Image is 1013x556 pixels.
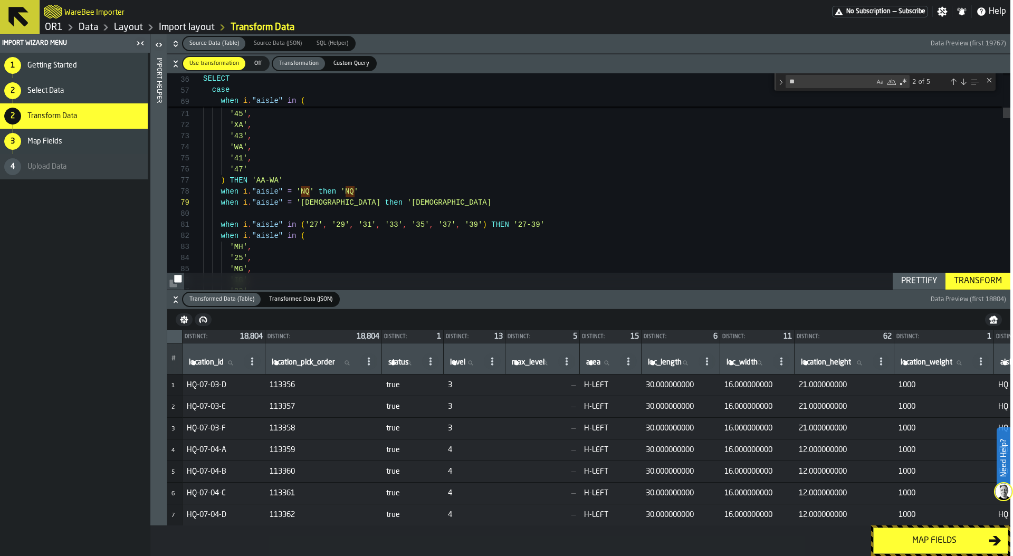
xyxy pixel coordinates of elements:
[783,333,792,340] span: 11
[243,97,247,105] span: i
[221,97,239,105] span: when
[247,121,252,129] span: ,
[252,97,283,105] span: "aisle"
[510,489,576,497] span: —
[345,187,354,196] span: NQ
[646,381,716,389] span: 30.000000000
[247,154,252,162] span: ,
[646,489,716,497] span: 30.000000000
[403,221,407,229] span: ,
[448,424,501,433] span: 3
[301,232,305,240] span: (
[212,85,230,94] span: case
[326,56,377,71] label: button-switch-multi-Custom Query
[183,293,261,306] div: thumb
[573,333,577,340] span: 5
[270,402,378,411] span: 113357
[246,56,270,71] label: button-switch-multi-Off
[230,165,247,174] span: '47'
[167,85,189,97] span: 57
[642,330,720,343] div: StatList-item-Distinct:
[456,221,460,229] span: ,
[584,467,637,476] span: H-LEFT
[79,22,98,33] a: link-to-/wh/i/02d92962-0f11-4133-9763-7cb092bceeef/data
[898,76,909,87] div: Use Regular Expression (⌥⌘R)
[786,75,874,88] textarea: Find
[448,356,482,370] input: label
[27,87,64,95] span: Select Data
[448,381,501,389] span: 3
[187,424,261,433] span: HQ-07-03-F
[167,142,189,153] div: 74
[272,56,326,71] label: button-switch-multi-Transformation
[931,296,1006,303] span: Data Preview (first 18804)
[491,221,509,229] span: THEN
[171,469,175,475] span: 5
[949,78,958,86] div: Previous Match (⇧Enter)
[231,22,294,33] a: link-to-/wh/i/02d92962-0f11-4133-9763-7cb092bceeef/import/layout/4c5fe352-f7e9-4fb1-9b41-35b0fca2...
[171,383,175,389] span: 1
[386,356,420,370] input: label
[586,358,600,367] span: label
[883,333,892,340] span: 62
[288,187,292,196] span: =
[512,358,544,367] span: label
[722,334,779,340] div: Distinct:
[171,355,176,362] span: #
[899,381,990,389] span: 1000
[482,221,486,229] span: )
[270,424,378,433] span: 113358
[171,448,175,454] span: 4
[795,330,894,343] div: StatList-item-Distinct:
[151,36,166,55] label: button-toggle-Open
[230,176,247,185] span: THEN
[263,293,339,306] div: thumb
[185,295,259,304] span: Transformed Data (Table)
[376,221,380,229] span: ,
[183,330,265,343] div: StatList-item-Distinct:
[247,57,269,70] div: thumb
[646,467,716,476] span: 30.000000000
[4,158,21,175] div: 4
[252,176,283,185] span: 'AA-WA'
[272,358,335,367] span: label
[901,358,952,367] span: label
[584,424,637,433] span: H-LEFT
[510,402,576,411] span: —
[4,82,21,99] div: 2
[644,334,709,340] div: Distinct:
[327,57,376,70] div: thumb
[384,334,433,340] div: Distinct:
[386,424,439,433] span: true
[167,273,184,290] button: button-
[899,424,990,433] span: 1000
[171,491,175,497] span: 6
[64,6,125,17] h2: Sub Title
[357,333,379,340] span: 18,804
[448,402,501,411] span: 3
[4,57,21,74] div: 1
[247,187,252,196] span: .
[301,97,305,105] span: (
[247,232,252,240] span: .
[646,356,696,370] input: label
[510,381,576,389] span: —
[230,265,247,273] span: 'MG'
[305,221,323,229] span: '27'
[230,243,247,251] span: 'MH'
[584,381,637,389] span: H-LEFT
[252,198,283,207] span: "aisle"
[358,221,376,229] span: '31'
[510,424,576,433] span: —
[265,330,381,343] div: StatList-item-Distinct:
[648,358,682,367] span: label
[797,334,879,340] div: Distinct:
[185,39,243,48] span: Source Data (Table)
[969,76,980,88] div: Find in Selection (⌥⌘L)
[167,54,1010,73] button: button-
[985,313,1002,326] button: button-
[230,254,247,262] span: '25'
[341,187,345,196] span: '
[505,330,579,343] div: StatList-item-Distinct:
[386,446,439,454] span: true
